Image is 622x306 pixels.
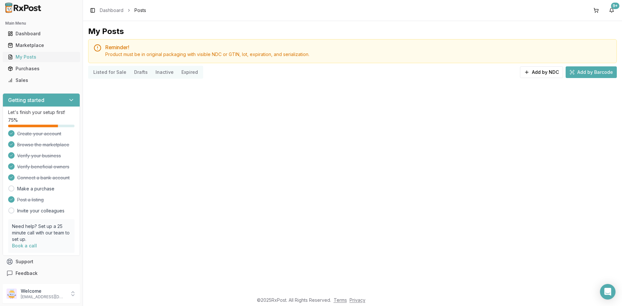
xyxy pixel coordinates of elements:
a: Make a purchase [17,186,54,192]
span: Create your account [17,130,61,137]
p: Let's finish your setup first! [8,109,75,116]
nav: breadcrumb [100,7,146,14]
img: RxPost Logo [3,3,44,13]
button: Marketplace [3,40,80,51]
button: 9+ [606,5,617,16]
h3: Getting started [8,96,44,104]
h2: Main Menu [5,21,77,26]
button: Add by Barcode [566,66,617,78]
button: Listed for Sale [89,67,130,77]
p: [EMAIL_ADDRESS][DOMAIN_NAME] [21,294,66,300]
div: 9+ [611,3,619,9]
span: Verify beneficial owners [17,164,69,170]
div: My Posts [88,26,124,37]
div: Purchases [8,65,75,72]
span: 75 % [8,117,18,123]
div: Dashboard [8,30,75,37]
a: Dashboard [5,28,77,40]
span: Post a listing [17,197,44,203]
div: Product must be in original packaging with visible NDC or GTIN, lot, expiration, and serialization. [105,51,611,58]
button: My Posts [3,52,80,62]
a: Marketplace [5,40,77,51]
p: Need help? Set up a 25 minute call with our team to set up. [12,223,71,243]
button: Drafts [130,67,152,77]
img: User avatar [6,289,17,299]
a: Dashboard [100,7,123,14]
button: Add by NDC [520,66,563,78]
button: Support [3,256,80,267]
span: Posts [134,7,146,14]
h5: Reminder! [105,45,611,50]
button: Expired [178,67,202,77]
button: Inactive [152,67,178,77]
a: My Posts [5,51,77,63]
a: Privacy [350,297,365,303]
button: Sales [3,75,80,85]
button: Purchases [3,63,80,74]
span: Browse the marketplace [17,142,69,148]
button: Dashboard [3,28,80,39]
button: Feedback [3,267,80,279]
a: Sales [5,74,77,86]
span: Feedback [16,270,38,277]
span: Connect a bank account [17,175,70,181]
a: Terms [334,297,347,303]
span: Verify your business [17,153,61,159]
a: Invite your colleagues [17,208,64,214]
a: Book a call [12,243,37,248]
p: Welcome [21,288,66,294]
a: Purchases [5,63,77,74]
div: My Posts [8,54,75,60]
div: Open Intercom Messenger [600,284,616,300]
div: Sales [8,77,75,84]
div: Marketplace [8,42,75,49]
